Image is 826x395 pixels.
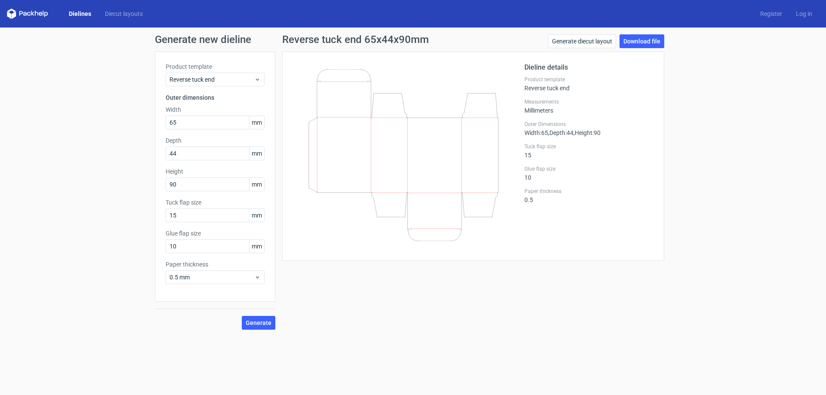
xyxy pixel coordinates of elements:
span: Reverse tuck end [170,75,254,84]
label: Glue flap size [524,165,653,172]
label: Tuck flap size [524,143,653,150]
label: Glue flap size [166,229,265,238]
h1: Reverse tuck end 65x44x90mm [282,34,429,45]
a: Generate diecut layout [548,34,616,48]
h1: Generate new dieline [155,34,671,45]
div: Reverse tuck end [524,76,653,92]
h2: Dieline details [524,62,653,73]
a: Diecut layouts [98,9,150,18]
div: 15 [524,143,653,159]
span: mm [249,116,264,129]
label: Paper thickness [166,260,265,269]
span: , Height : 90 [573,129,601,136]
label: Width [166,105,265,114]
span: mm [249,209,264,222]
button: Generate [242,316,275,330]
h3: Outer dimensions [166,93,265,102]
label: Product template [524,76,653,83]
label: Outer Dimensions [524,121,653,128]
span: mm [249,147,264,160]
span: 0.5 mm [170,273,254,282]
span: , Depth : 44 [548,129,573,136]
label: Depth [166,136,265,145]
span: Generate [246,320,271,326]
span: mm [249,178,264,191]
a: Download file [619,34,664,48]
a: Register [753,9,789,18]
label: Height [166,167,265,176]
a: Dielines [62,9,98,18]
div: Millimeters [524,98,653,114]
div: 0.5 [524,188,653,203]
label: Measurements [524,98,653,105]
label: Tuck flap size [166,198,265,207]
label: Product template [166,62,265,71]
a: Log in [789,9,819,18]
div: 10 [524,165,653,181]
label: Paper thickness [524,188,653,195]
span: Width : 65 [524,129,548,136]
span: mm [249,240,264,253]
